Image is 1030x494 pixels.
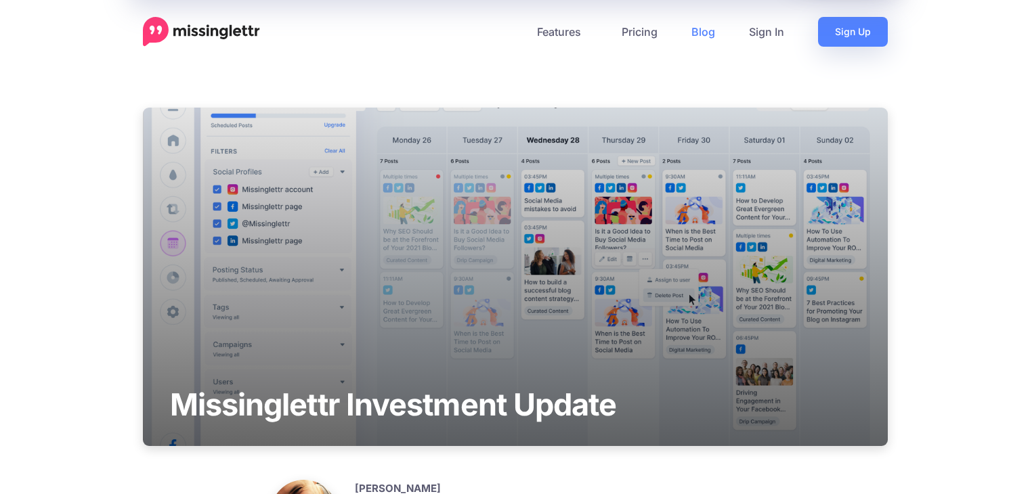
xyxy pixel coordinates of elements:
a: Blog [674,17,732,47]
a: Features [520,17,605,47]
h1: Missinglettr Investment Update [143,383,644,426]
a: Home [143,17,260,47]
a: Sign In [732,17,801,47]
a: Sign Up [818,17,888,47]
a: Pricing [605,17,674,47]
